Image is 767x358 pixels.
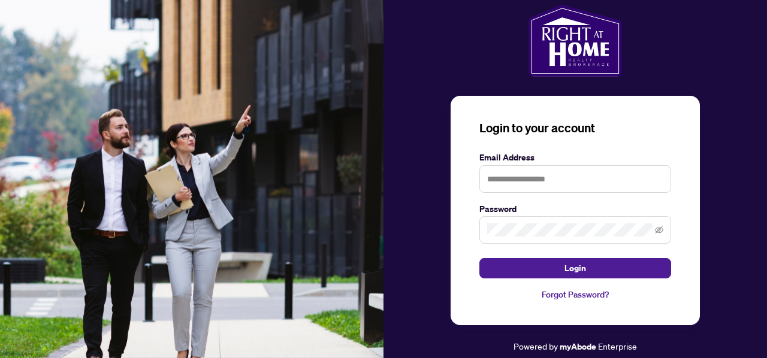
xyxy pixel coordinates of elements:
[655,226,663,234] span: eye-invisible
[529,5,621,77] img: ma-logo
[560,340,596,353] a: myAbode
[479,258,671,278] button: Login
[514,341,558,351] span: Powered by
[479,151,671,164] label: Email Address
[564,259,586,278] span: Login
[479,288,671,301] a: Forgot Password?
[598,341,637,351] span: Enterprise
[479,202,671,216] label: Password
[479,120,671,136] h3: Login to your account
